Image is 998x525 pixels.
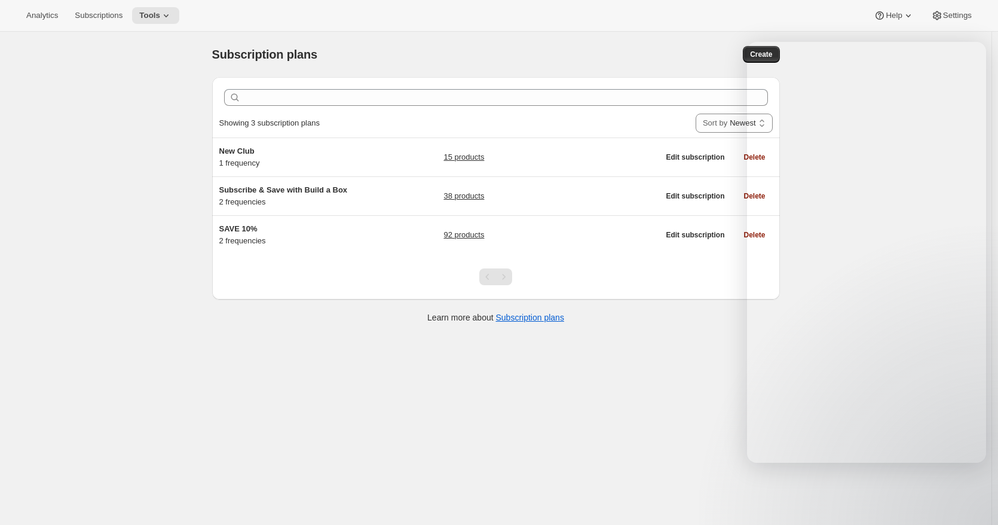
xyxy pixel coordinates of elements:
a: 92 products [443,229,484,241]
span: Delete [743,191,765,201]
span: Settings [943,11,972,20]
span: Tools [139,11,160,20]
button: Settings [924,7,979,24]
span: Edit subscription [666,152,724,162]
span: Help [886,11,902,20]
span: Subscriptions [75,11,123,20]
span: Subscription plans [212,48,317,61]
button: Subscriptions [68,7,130,24]
span: Showing 3 subscription plans [219,118,320,127]
a: 15 products [443,151,484,163]
button: Edit subscription [659,188,731,204]
div: 2 frequencies [219,223,369,247]
span: Delete [743,152,765,162]
div: 1 frequency [219,145,369,169]
span: SAVE 10% [219,224,258,233]
p: Learn more about [427,312,564,323]
a: 38 products [443,190,484,202]
div: 2 frequencies [219,184,369,208]
button: Tools [132,7,179,24]
span: Edit subscription [666,230,724,240]
button: Edit subscription [659,227,731,243]
button: Help [867,7,921,24]
button: Create [743,46,779,63]
button: Edit subscription [659,149,731,166]
button: Delete [736,227,772,243]
span: New Club [219,146,255,155]
span: Subscribe & Save with Build a Box [219,185,348,194]
button: Analytics [19,7,65,24]
span: Edit subscription [666,191,724,201]
nav: Pagination [479,268,512,285]
span: Delete [743,230,765,240]
span: Analytics [26,11,58,20]
button: Delete [736,149,772,166]
a: Subscription plans [496,313,564,322]
button: Delete [736,188,772,204]
iframe: Intercom live chat [747,42,986,463]
iframe: Intercom live chat [957,472,986,501]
